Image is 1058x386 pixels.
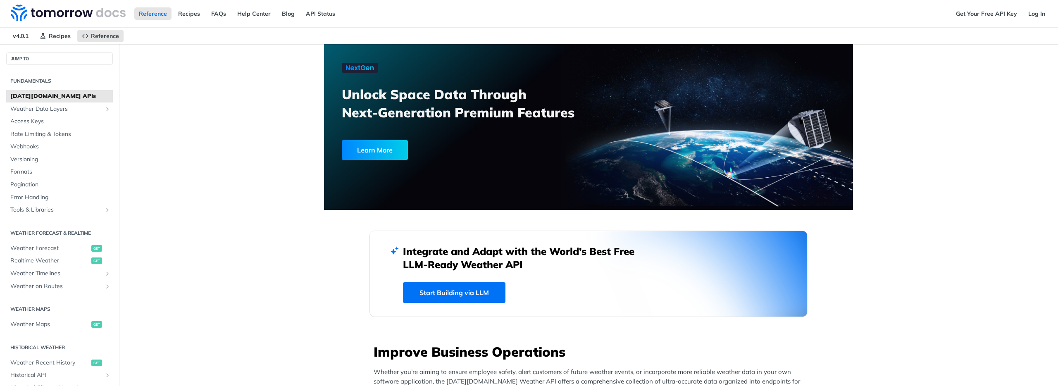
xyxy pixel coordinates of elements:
span: v4.0.1 [8,30,33,42]
span: [DATE][DOMAIN_NAME] APIs [10,92,111,100]
h2: Integrate and Adapt with the World’s Best Free LLM-Ready Weather API [403,245,647,271]
a: Historical APIShow subpages for Historical API [6,369,113,381]
a: Recipes [35,30,75,42]
a: Rate Limiting & Tokens [6,128,113,141]
div: Learn More [342,140,408,160]
a: Recipes [174,7,205,20]
a: Pagination [6,179,113,191]
button: JUMP TO [6,52,113,65]
span: get [91,321,102,328]
a: Reference [77,30,124,42]
span: Formats [10,168,111,176]
a: Weather on RoutesShow subpages for Weather on Routes [6,280,113,293]
h2: Weather Maps [6,305,113,313]
a: Formats [6,166,113,178]
span: Reference [91,32,119,40]
span: Historical API [10,371,102,379]
span: Access Keys [10,117,111,126]
h3: Unlock Space Data Through Next-Generation Premium Features [342,85,598,122]
span: Pagination [10,181,111,189]
button: Show subpages for Weather on Routes [104,283,111,290]
span: Weather on Routes [10,282,102,291]
a: Webhooks [6,141,113,153]
a: Get Your Free API Key [951,7,1022,20]
a: Tools & LibrariesShow subpages for Tools & Libraries [6,204,113,216]
button: Show subpages for Weather Data Layers [104,106,111,112]
h2: Historical Weather [6,344,113,351]
span: Weather Maps [10,320,89,329]
a: Realtime Weatherget [6,255,113,267]
button: Show subpages for Weather Timelines [104,270,111,277]
a: Start Building via LLM [403,282,505,303]
img: Tomorrow.io Weather API Docs [11,5,126,21]
span: Versioning [10,155,111,164]
span: Realtime Weather [10,257,89,265]
h3: Improve Business Operations [374,343,808,361]
span: get [91,360,102,366]
a: Help Center [233,7,275,20]
span: Weather Timelines [10,269,102,278]
span: Weather Recent History [10,359,89,367]
a: Blog [277,7,299,20]
button: Show subpages for Historical API [104,372,111,379]
span: Error Handling [10,193,111,202]
span: Webhooks [10,143,111,151]
a: Versioning [6,153,113,166]
a: Weather Recent Historyget [6,357,113,369]
span: get [91,245,102,252]
a: Reference [134,7,172,20]
span: Rate Limiting & Tokens [10,130,111,138]
a: Error Handling [6,191,113,204]
h2: Weather Forecast & realtime [6,229,113,237]
a: API Status [301,7,340,20]
span: Weather Data Layers [10,105,102,113]
a: Weather Forecastget [6,242,113,255]
img: NextGen [342,63,378,73]
span: Weather Forecast [10,244,89,253]
button: Show subpages for Tools & Libraries [104,207,111,213]
a: [DATE][DOMAIN_NAME] APIs [6,90,113,102]
a: Weather Mapsget [6,318,113,331]
a: Access Keys [6,115,113,128]
a: Weather TimelinesShow subpages for Weather Timelines [6,267,113,280]
a: Weather Data LayersShow subpages for Weather Data Layers [6,103,113,115]
h2: Fundamentals [6,77,113,85]
span: get [91,257,102,264]
span: Recipes [49,32,71,40]
a: FAQs [207,7,231,20]
span: Tools & Libraries [10,206,102,214]
a: Log In [1024,7,1050,20]
a: Learn More [342,140,546,160]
